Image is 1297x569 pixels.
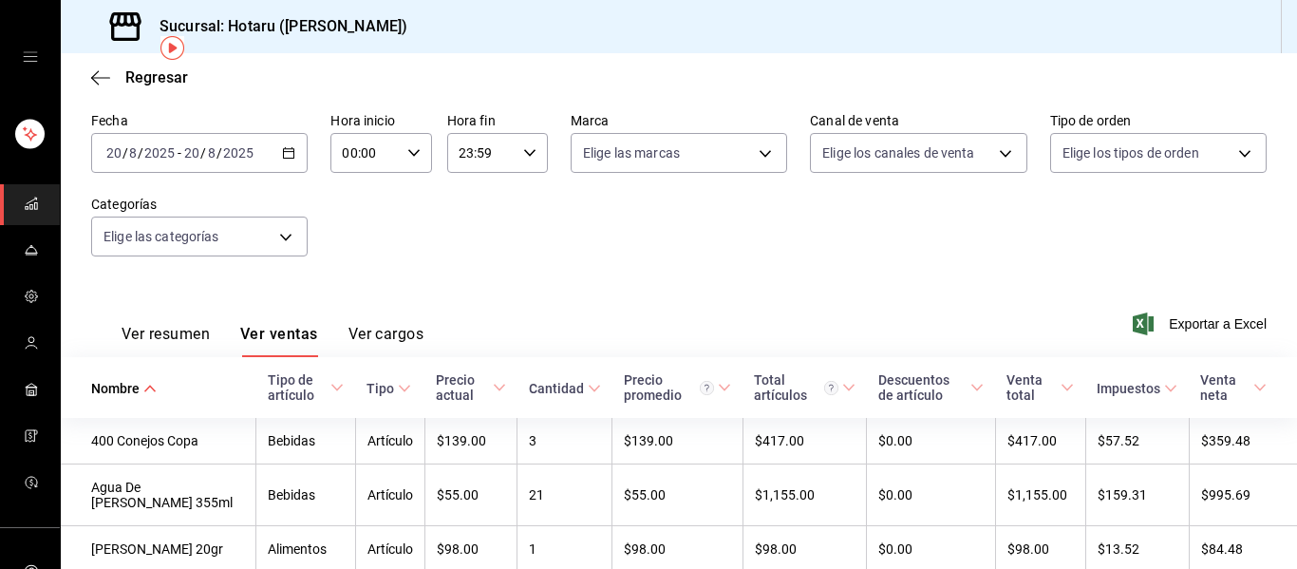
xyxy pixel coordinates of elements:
button: Ver cargos [348,325,424,357]
span: Descuentos de artículo [878,372,985,403]
span: / [138,145,143,161]
span: / [216,145,222,161]
span: Precio actual [436,372,506,403]
td: $57.52 [1085,418,1189,465]
span: Tipo [367,381,411,396]
button: Ver resumen [122,325,210,357]
td: 400 Conejos Copa [61,418,256,465]
h3: Sucursal: Hotaru ([PERSON_NAME]) [144,15,407,38]
span: Nombre [91,381,157,396]
td: $995.69 [1189,465,1297,526]
td: $417.00 [742,418,866,465]
div: navigation tabs [122,325,423,357]
input: -- [207,145,216,161]
span: Venta total [1006,372,1074,403]
span: Elige las categorías [103,227,219,246]
td: 3 [517,418,612,465]
div: Cantidad [529,381,584,396]
div: Tipo de artículo [268,372,327,403]
td: $1,155.00 [995,465,1085,526]
div: Descuentos de artículo [878,372,968,403]
span: - [178,145,181,161]
span: Elige los canales de venta [822,143,974,162]
span: Cantidad [529,381,601,396]
td: $55.00 [612,465,743,526]
td: $359.48 [1189,418,1297,465]
td: Artículo [355,465,424,526]
div: Impuestos [1097,381,1160,396]
td: $0.00 [867,465,996,526]
button: Ver ventas [240,325,318,357]
div: Venta neta [1200,372,1250,403]
td: $139.00 [424,418,517,465]
td: Agua De [PERSON_NAME] 355ml [61,465,256,526]
td: Bebidas [256,418,355,465]
svg: Precio promedio = Total artículos / cantidad [700,381,714,395]
input: ---- [222,145,254,161]
input: -- [128,145,138,161]
span: / [200,145,206,161]
input: ---- [143,145,176,161]
td: $139.00 [612,418,743,465]
label: Marca [571,114,787,127]
span: Venta neta [1200,372,1267,403]
label: Hora fin [447,114,548,127]
input: -- [183,145,200,161]
span: Impuestos [1097,381,1177,396]
td: $417.00 [995,418,1085,465]
label: Categorías [91,198,308,211]
div: Tipo [367,381,394,396]
label: Tipo de orden [1050,114,1267,127]
img: Tooltip marker [160,36,184,60]
span: Total artículos [754,372,855,403]
label: Fecha [91,114,308,127]
td: $0.00 [867,418,996,465]
span: / [122,145,128,161]
td: Bebidas [256,465,355,526]
div: Precio promedio [624,372,715,403]
span: Elige los tipos de orden [1062,143,1199,162]
td: $159.31 [1085,465,1189,526]
input: -- [105,145,122,161]
div: Venta total [1006,372,1057,403]
label: Hora inicio [330,114,431,127]
span: Tipo de artículo [268,372,344,403]
button: Regresar [91,68,188,86]
span: Regresar [125,68,188,86]
span: Elige las marcas [583,143,680,162]
button: Exportar a Excel [1137,313,1267,335]
td: $1,155.00 [742,465,866,526]
label: Canal de venta [810,114,1026,127]
button: open drawer [23,49,38,65]
td: Artículo [355,418,424,465]
td: $55.00 [424,465,517,526]
div: Nombre [91,381,140,396]
svg: El total artículos considera cambios de precios en los artículos así como costos adicionales por ... [824,381,838,395]
span: Precio promedio [624,372,732,403]
div: Precio actual [436,372,489,403]
div: Total artículos [754,372,837,403]
td: 21 [517,465,612,526]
